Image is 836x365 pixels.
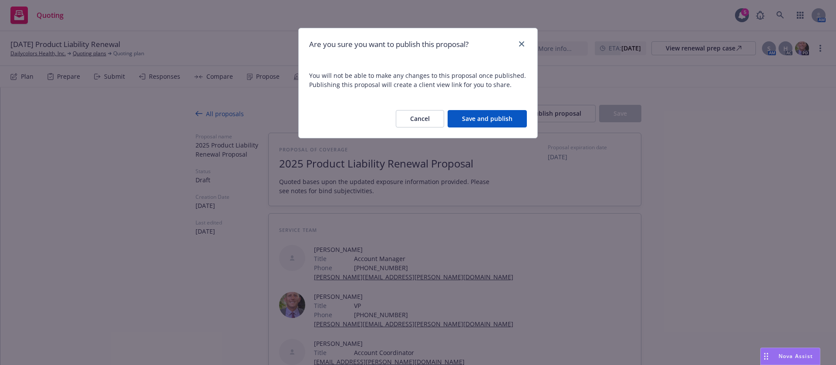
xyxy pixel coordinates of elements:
span: You will not be able to make any changes to this proposal once published. Publishing this proposa... [309,71,527,89]
div: Drag to move [761,348,772,365]
a: close [516,39,527,49]
h1: Are you sure you want to publish this proposal? [309,39,469,50]
button: Nova Assist [760,348,820,365]
button: Save and publish [448,110,527,127]
span: Nova Assist [779,352,813,360]
button: Cancel [396,110,444,127]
